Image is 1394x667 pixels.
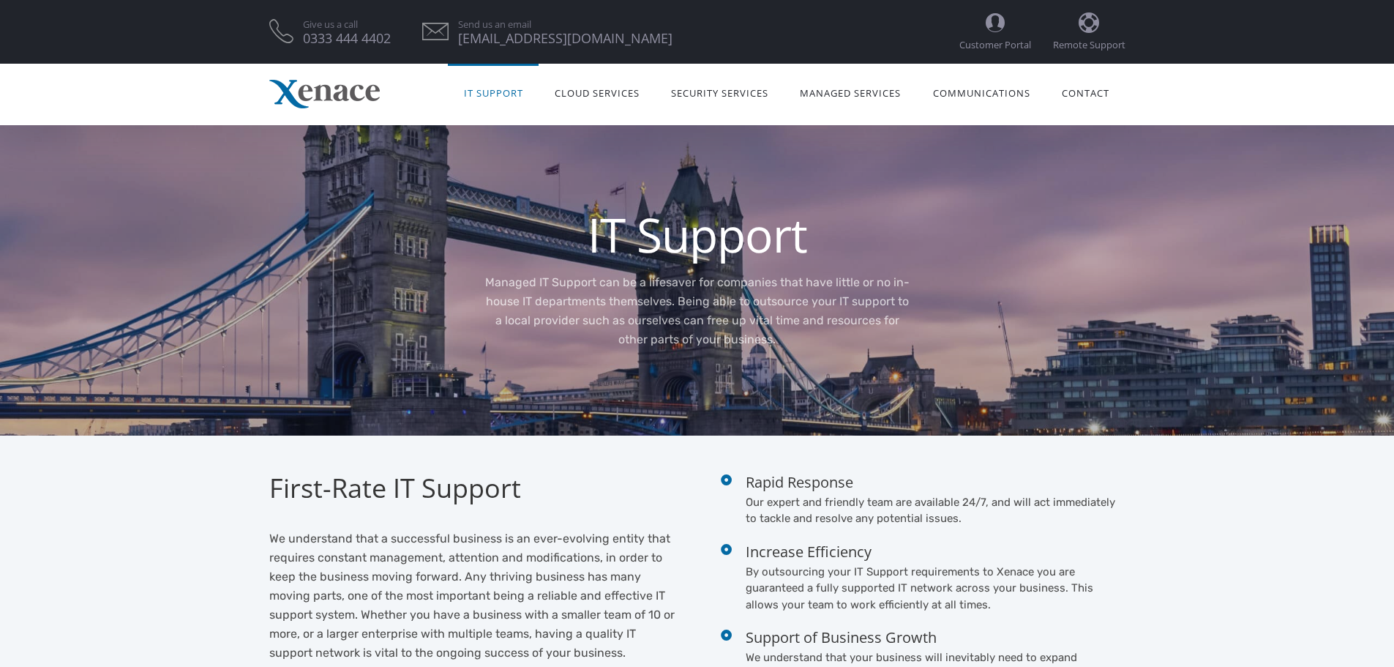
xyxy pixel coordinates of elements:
a: Communications [917,69,1046,115]
h4: Rapid Response [746,472,1125,492]
span: We understand that a successful business is an ever-evolving entity that requires constant manage... [269,532,675,660]
a: Security Services [656,69,784,115]
p: Managed IT Support can be a lifesaver for companies that have little or no in-house IT department... [483,273,911,349]
h4: Support of Business Growth [746,627,1125,647]
h1: IT Support [483,212,911,258]
a: Managed Services [784,69,917,115]
p: Our expert and friendly team are available 24/7, and will act immediately to tackle and resolve a... [746,494,1125,527]
a: Cloud Services [539,69,655,115]
a: Give us a call 0333 444 4402 [303,20,391,43]
h2: First-Rate IT Support [269,472,675,504]
a: Send us an email [EMAIL_ADDRESS][DOMAIN_NAME] [458,20,672,43]
span: 0333 444 4402 [303,34,391,43]
span: Send us an email [458,20,672,29]
a: IT Support [448,69,539,115]
span: [EMAIL_ADDRESS][DOMAIN_NAME] [458,34,672,43]
h4: Increase Efficiency [746,542,1125,562]
a: Contact [1046,69,1125,115]
img: Xenace [269,80,380,108]
span: Give us a call [303,20,391,29]
p: By outsourcing your IT Support requirements to Xenace you are guaranteed a fully supported IT net... [746,564,1125,614]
